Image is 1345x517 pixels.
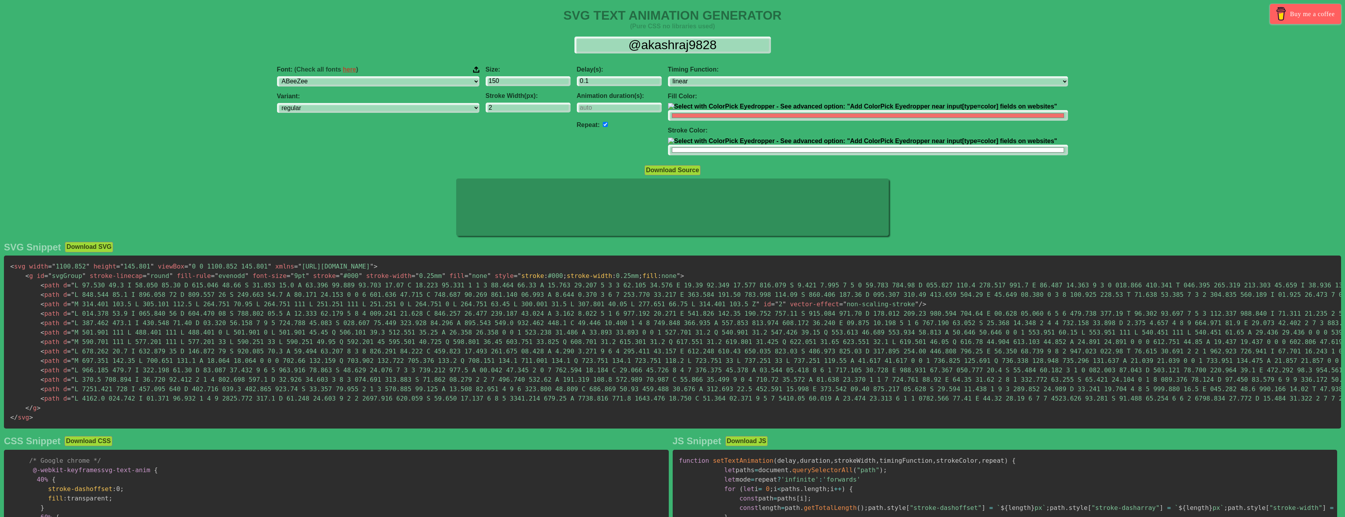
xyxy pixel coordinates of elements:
span: < [40,281,44,289]
label: Delay(s): [577,66,662,73]
img: Upload your font [473,66,479,73]
h2: CSS Snippet [4,436,61,447]
span: d [63,291,67,298]
span: path [40,281,59,289]
input: Input Text Here [574,37,771,53]
span: [URL][DOMAIN_NAME] [294,263,374,270]
span: " [843,300,847,308]
span: ( [739,485,743,493]
span: " [306,272,310,280]
span: : [63,495,67,502]
img: Buy me a coffee [1274,7,1288,20]
span: " [71,291,75,298]
span: path [40,376,59,383]
span: " [775,300,779,308]
span: = [464,272,468,280]
span: font-size [253,272,287,280]
span: M 314.401 103.5 L 305.101 112.5 L 264.751 70.95 L 264.751 111 L 251.251 111 L 251.251 0 L 264.751... [67,300,760,308]
span: path [40,348,59,355]
span: setTextAnimation [713,457,773,464]
span: < [40,348,44,355]
span: let [743,485,754,493]
label: Stroke Color: [668,127,1068,134]
span: , [796,457,800,464]
span: ; [770,485,774,493]
span: stroke-width [567,272,612,280]
span: "stroke-dasharray" [1092,504,1160,511]
span: , [875,457,879,464]
span: 0.25mm [411,272,446,280]
span: d [63,338,67,346]
span: path [40,291,59,298]
span: " [71,395,75,402]
span: [ [1088,504,1092,511]
span: . [1065,504,1069,511]
button: Download Source [644,165,701,175]
span: " [71,376,75,383]
a: Buy me a coffee [1270,4,1341,24]
span: path [40,366,59,374]
span: 40% [37,476,48,483]
span: d [63,395,67,402]
span: " [71,319,75,327]
span: ; [120,485,124,493]
a: here [343,66,356,73]
span: length [1178,504,1213,511]
span: " [71,357,75,364]
span: ` [1220,504,1224,511]
span: < [40,357,44,364]
span: } [40,504,44,511]
span: Buy me a coffee [1290,7,1335,21]
span: viewBox [158,263,184,270]
span: 1100.852 [48,263,90,270]
span: > [374,263,378,270]
span: : [612,272,616,280]
span: ` [1042,504,1046,511]
h2: JS Snippet [673,436,721,447]
span: d [63,376,67,383]
span: = [781,504,785,511]
span: = [336,272,340,280]
span: ; [807,495,811,502]
label: Stroke Width(px): [486,92,571,99]
span: = [751,476,755,483]
span: id [763,300,771,308]
span: " [677,272,681,280]
span: ( [853,466,857,474]
span: 2 [771,300,786,308]
span: " [71,281,75,289]
span: = [67,348,71,355]
span: d [63,348,67,355]
span: " [245,272,249,280]
span: ; [826,485,830,493]
span: ; [883,466,887,474]
input: 0.1s [577,76,662,86]
span: < [40,310,44,317]
span: " [290,272,294,280]
button: Download CSS [64,436,112,446]
span: stroke [313,272,336,280]
span: d [63,366,67,374]
span: < [40,385,44,393]
span: } [1209,504,1213,511]
span: > [29,414,33,421]
span: < [40,376,44,383]
span: path [40,319,59,327]
span: ; [1224,504,1228,511]
span: " [71,338,75,346]
span: ) [1004,457,1008,464]
span: = [67,376,71,383]
span: = [1330,504,1334,511]
span: ( [773,457,777,464]
span: const [739,504,758,511]
span: " [120,263,124,270]
span: = [67,366,71,374]
span: = [989,504,993,511]
span: = [67,281,71,289]
span: " [150,263,154,270]
span: " [756,300,760,308]
span: delay duration strokeWidth timingFunction strokeColor repeat [777,457,1004,464]
span: svg-text-anim [33,466,150,474]
span: </ [10,414,18,421]
span: " [71,348,75,355]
